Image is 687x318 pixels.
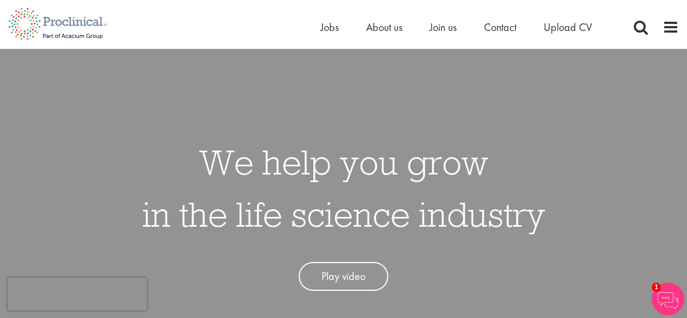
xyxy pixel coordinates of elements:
[484,20,516,34] a: Contact
[320,20,339,34] a: Jobs
[652,283,684,315] img: Chatbot
[142,136,545,240] h1: We help you grow in the life science industry
[299,262,388,291] a: Play video
[430,20,457,34] a: Join us
[544,20,592,34] a: Upload CV
[366,20,402,34] a: About us
[652,283,661,292] span: 1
